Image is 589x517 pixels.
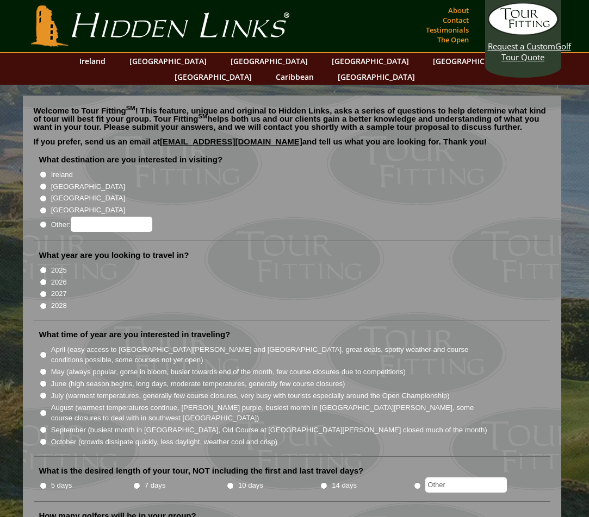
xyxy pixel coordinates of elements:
[332,480,357,491] label: 14 days
[124,53,212,69] a: [GEOGRAPHIC_DATA]
[39,465,364,476] label: What is the desired length of your tour, NOT including the first and last travel days?
[169,69,257,85] a: [GEOGRAPHIC_DATA]
[51,288,67,299] label: 2027
[51,193,125,204] label: [GEOGRAPHIC_DATA]
[51,181,125,192] label: [GEOGRAPHIC_DATA]
[51,344,488,365] label: April (easy access to [GEOGRAPHIC_DATA][PERSON_NAME] and [GEOGRAPHIC_DATA], great deals, spotty w...
[74,53,111,69] a: Ireland
[326,53,414,69] a: [GEOGRAPHIC_DATA]
[34,106,550,131] p: Welcome to Tour Fitting ! This feature, unique and original to Hidden Links, asks a series of que...
[270,69,319,85] a: Caribbean
[488,3,559,62] a: Request a CustomGolf Tour Quote
[51,425,487,436] label: September (busiest month in [GEOGRAPHIC_DATA], Old Course at [GEOGRAPHIC_DATA][PERSON_NAME] close...
[51,217,152,232] label: Other:
[51,367,406,377] label: May (always popular, gorse in bloom, busier towards end of the month, few course closures due to ...
[51,390,450,401] label: July (warmest temperatures, generally few course closures, very busy with tourists especially aro...
[51,277,67,288] label: 2026
[126,105,135,111] sup: SM
[440,12,472,28] a: Contact
[427,53,516,69] a: [GEOGRAPHIC_DATA]
[51,402,488,424] label: August (warmest temperatures continue, [PERSON_NAME] purple, busiest month in [GEOGRAPHIC_DATA][P...
[425,477,507,493] input: Other
[238,480,263,491] label: 10 days
[51,437,278,447] label: October (crowds dissipate quickly, less daylight, weather cool and crisp)
[445,3,472,18] a: About
[51,205,125,216] label: [GEOGRAPHIC_DATA]
[39,250,189,261] label: What year are you looking to travel in?
[51,265,67,276] label: 2025
[332,69,420,85] a: [GEOGRAPHIC_DATA]
[435,32,472,47] a: The Open
[51,300,67,311] label: 2028
[225,53,313,69] a: [GEOGRAPHIC_DATA]
[39,154,223,165] label: What destination are you interested in visiting?
[423,22,472,37] a: Testimonials
[39,329,231,340] label: What time of year are you interested in traveling?
[51,379,345,389] label: June (high season begins, long days, moderate temperatures, generally few course closures)
[51,169,73,180] label: Ireland
[160,137,302,146] a: [EMAIL_ADDRESS][DOMAIN_NAME]
[199,113,208,119] sup: SM
[145,480,166,491] label: 7 days
[488,41,555,52] span: Request a Custom
[34,137,550,154] p: If you prefer, send us an email at and tell us what you are looking for. Thank you!
[71,217,152,232] input: Other:
[51,480,72,491] label: 5 days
